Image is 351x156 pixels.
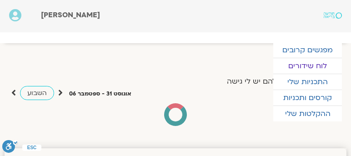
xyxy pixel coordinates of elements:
p: אוגוסט 31 - ספטמבר 06 [69,89,131,99]
a: לוח שידורים [273,58,342,74]
a: קורסים ותכניות [273,90,342,106]
span: השבוע [27,89,47,97]
a: התכניות שלי [273,74,342,90]
span: [PERSON_NAME] [41,10,100,20]
label: הצג רק הרצאות להם יש לי גישה [227,77,331,86]
a: מפגשים קרובים [273,42,342,58]
a: ההקלטות שלי [273,106,342,121]
a: השבוע [20,86,54,100]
